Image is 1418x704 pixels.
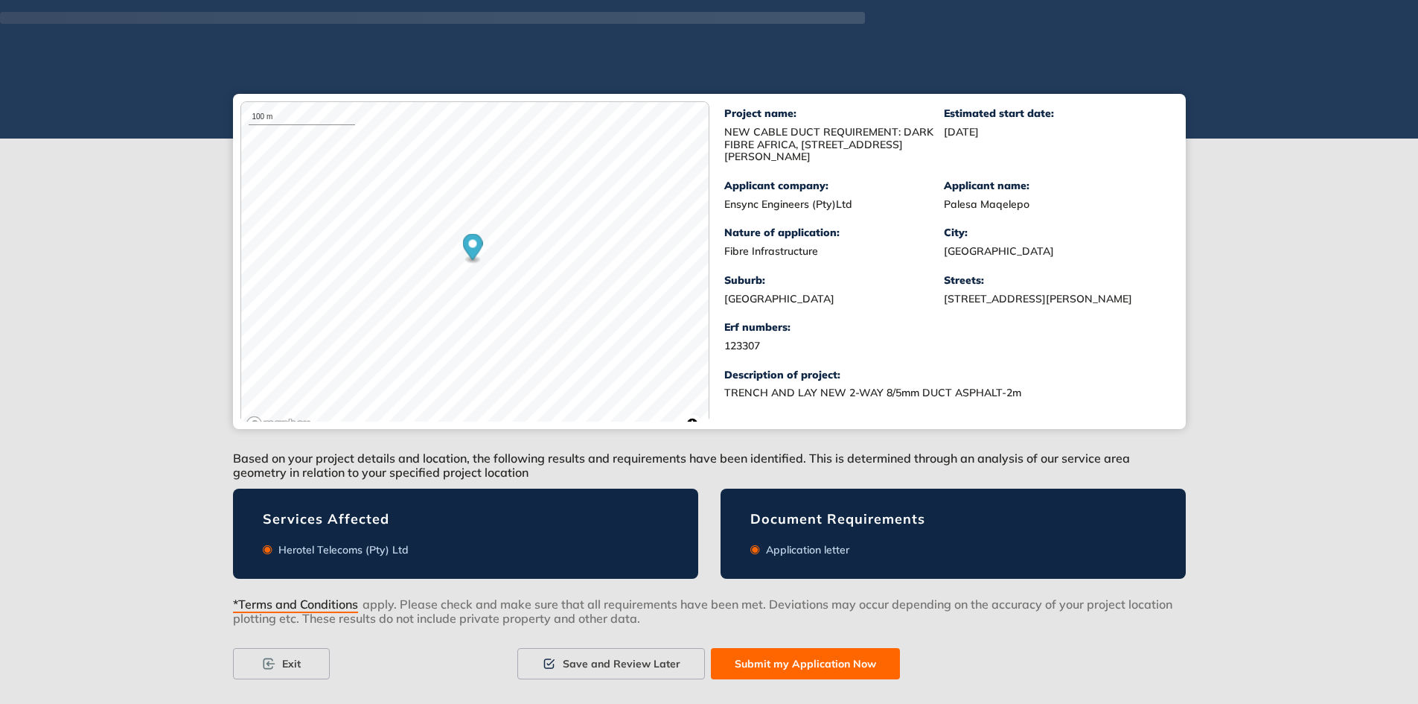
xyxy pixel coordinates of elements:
span: Save and Review Later [563,656,680,672]
div: Suburb: [724,274,944,287]
div: apply. Please check and make sure that all requirements have been met. Deviations may occur depen... [233,597,1186,648]
div: TRENCH AND LAY NEW 2-WAY 8/5mm DUCT ASPHALT-2m [724,387,1096,399]
div: [GEOGRAPHIC_DATA] [944,245,1163,258]
span: Toggle attribution [688,416,697,432]
div: Map marker [462,234,482,264]
div: Ensync Engineers (Pty)Ltd [724,198,944,211]
canvas: Map [241,102,709,437]
span: Exit [282,656,301,672]
button: Submit my Application Now [711,648,900,679]
div: City: [944,226,1163,239]
div: Streets: [944,274,1163,287]
button: Save and Review Later [517,648,705,679]
div: Palesa Maqelepo [944,198,1163,211]
div: [STREET_ADDRESS][PERSON_NAME] [944,293,1163,305]
a: Mapbox logo [246,416,311,433]
div: Services Affected [263,511,668,527]
div: Application letter [760,544,849,556]
div: Document Requirements [750,511,1156,527]
div: Applicant company: [724,180,944,192]
button: Exit [233,648,330,679]
span: *Terms and Conditions [233,597,358,613]
div: Description of project: [724,369,1163,381]
div: Applicant name: [944,180,1163,192]
button: *Terms and Conditions [233,597,363,607]
div: 100 m [249,110,356,125]
div: 123307 [724,340,944,352]
div: [GEOGRAPHIC_DATA] [724,293,944,305]
div: Erf numbers: [724,321,944,334]
div: [DATE] [944,126,1163,139]
div: NEW CABLE DUCT REQUIREMENT: DARK FIBRE AFRICA, [STREET_ADDRESS][PERSON_NAME] [724,126,944,163]
div: Nature of application: [724,226,944,239]
div: Herotel Telecoms (Pty) Ltd [272,544,409,556]
span: Submit my Application Now [735,656,876,672]
div: Project name: [724,107,944,120]
div: Estimated start date: [944,107,1163,120]
div: Fibre Infrastructure [724,245,944,258]
div: Based on your project details and location, the following results and requirements have been iden... [233,429,1186,489]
